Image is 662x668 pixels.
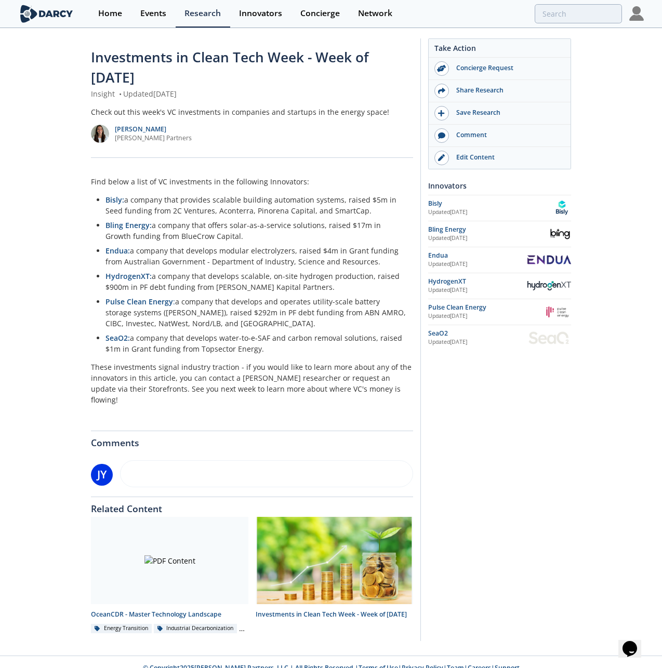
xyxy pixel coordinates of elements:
a: SeaO2: [105,333,130,343]
li: a company that develops water-to-e-SAF and carbon removal solutions, raised $1m in Grant funding ... [105,332,406,354]
div: Industrial Decarbonization [154,624,237,633]
a: Pulse Clean Energy: [105,297,175,306]
div: Share Research [449,86,565,95]
li: a company that develops and operates utility-scale battery storage systems ([PERSON_NAME]), raise... [105,296,406,329]
div: Updated [DATE] [428,312,544,320]
div: Comment [449,130,565,140]
span: Investments in Clean Tech Week - Week of [DATE] [91,48,369,87]
div: Innovators [428,177,571,195]
div: Updated [DATE] [428,338,527,346]
li: a company that provides scalable building automation systems, raised $5m in Seed funding from 2C ... [105,194,406,216]
p: These investments signal industry traction - if you would like to learn more about any of the inn... [91,362,413,405]
div: Energy Transition [91,624,152,633]
div: Comments [91,431,413,448]
p: [PERSON_NAME] Partners [115,133,192,143]
span: • [117,89,123,99]
a: Bling Energy: [105,220,152,230]
p: Find below a list of VC investments in the following Innovators: [91,176,413,187]
div: Edit Content [449,153,565,162]
iframe: chat widget [618,626,652,658]
a: Bisly: [105,195,124,205]
div: Endua [428,251,527,260]
div: Save Research [449,108,565,117]
a: HydrogenXT Updated[DATE] HydrogenXT [428,277,571,295]
div: Network [358,9,392,18]
a: Bling Energy Updated[DATE] Bling Energy [428,225,571,243]
div: Innovators [239,9,282,18]
img: Bisly [553,199,571,217]
div: Investments in Clean Tech Week - Week of [DATE] [256,610,413,619]
div: Check out this week's VC investments in companies and startups in the energy space! [91,106,413,117]
a: HydrogenXT: [105,271,152,281]
div: Bling Energy [428,225,549,234]
img: Bling Energy [549,225,571,243]
div: SeaO2 [428,329,527,338]
img: Endua [527,255,571,264]
div: Updated [DATE] [428,208,553,217]
div: Insight Updated [DATE] [91,88,413,99]
a: Endua: [105,246,130,256]
div: Home [98,9,122,18]
div: OceanCDR - Master Technology Landscape [91,610,248,619]
input: Advanced Search [535,4,622,23]
div: Pulse Clean Energy [428,303,544,312]
li: a company that develops modular electrolyzers, raised $4m in Grant funding from Australian Govern... [105,245,406,267]
a: Endua Updated[DATE] Endua [428,251,571,269]
img: HydrogenXT [527,281,571,290]
a: Bisly Updated[DATE] Bisly [428,199,571,217]
div: Research [184,9,221,18]
img: SeaO2 [527,329,571,346]
div: Take Action [429,43,571,58]
a: Pulse Clean Energy Updated[DATE] Pulse Clean Energy [428,303,571,321]
div: Updated [DATE] [428,234,549,243]
div: JY [91,464,113,486]
img: Profile [629,6,644,21]
li: a company that develops scalable, on-site hydrogen production, raised $900m in PF debt funding fr... [105,271,406,292]
div: Updated [DATE] [428,286,527,295]
div: Bisly [428,199,553,208]
img: logo-wide.svg [18,5,75,23]
div: Concierge [300,9,340,18]
a: SeaO2 Updated[DATE] SeaO2 [428,329,571,347]
li: a company that offers solar-as-a-service solutions, raised $17m in Growth funding from BlueCrow C... [105,220,406,242]
div: HydrogenXT [428,277,527,286]
a: Investments in Clean Tech Week - Week of 2025/08/11 preview Investments in Clean Tech Week - Week... [252,517,417,634]
a: Edit Content [429,147,571,169]
strong: Pulse Clean Energy [105,297,173,306]
div: Concierge Request [449,63,565,73]
a: PDF Content OceanCDR - Master Technology Landscape Energy Transition Industrial Decarbonization [87,517,252,634]
div: Updated [DATE] [428,260,527,269]
div: Related Content [91,497,413,514]
div: Events [140,9,166,18]
img: Pulse Clean Energy [544,303,571,321]
p: [PERSON_NAME] [115,125,192,134]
